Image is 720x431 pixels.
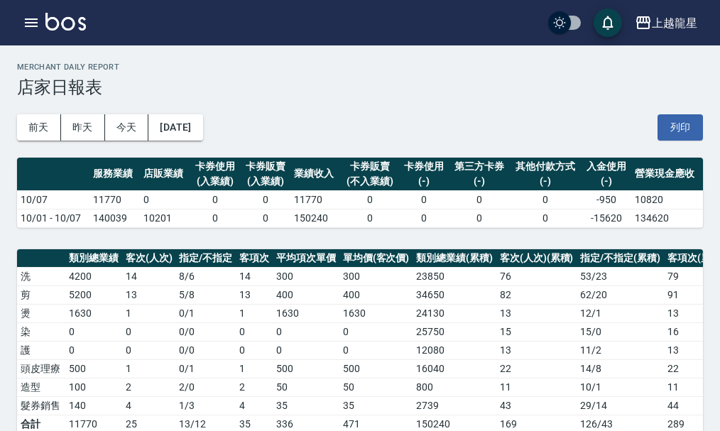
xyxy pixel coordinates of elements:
td: 0 [190,209,241,227]
td: 護 [17,341,65,359]
td: 76 [496,267,577,285]
button: save [594,9,622,37]
td: 12080 [413,341,496,359]
td: 0 [273,341,339,359]
th: 業績收入 [290,158,341,191]
td: 5 / 8 [175,285,236,304]
th: 指定/不指定(累積) [577,249,664,268]
button: [DATE] [148,114,202,141]
button: 昨天 [61,114,105,141]
td: 10/01 - 10/07 [17,209,89,227]
td: 43 [496,396,577,415]
td: 35 [339,396,413,415]
td: 34650 [413,285,496,304]
td: 14 [122,267,176,285]
th: 營業現金應收 [631,158,703,191]
td: 0 [398,190,449,209]
td: 0 [241,209,291,227]
td: 10201 [140,209,190,227]
th: 店販業績 [140,158,190,191]
td: 4 [122,396,176,415]
th: 類別總業績(累積) [413,249,496,268]
td: 10820 [631,190,703,209]
td: 0 [236,341,273,359]
td: -15620 [582,209,632,227]
td: 50 [273,378,339,396]
td: 25750 [413,322,496,341]
td: 12 / 1 [577,304,664,322]
th: 類別總業績 [65,249,122,268]
td: 2 / 0 [175,378,236,396]
td: 15 [496,322,577,341]
td: 1 / 3 [175,396,236,415]
td: 1630 [65,304,122,322]
td: 2 [122,378,176,396]
div: (入業績) [194,174,237,189]
td: 22 [496,359,577,378]
img: Logo [45,13,86,31]
div: 第三方卡券 [452,159,506,174]
td: 0 [449,190,510,209]
td: 400 [273,285,339,304]
th: 客次(人次)(累積) [496,249,577,268]
td: 0 [341,209,398,227]
td: 35 [273,396,339,415]
td: 0 [65,322,122,341]
td: 11770 [290,190,341,209]
td: 800 [413,378,496,396]
table: a dense table [17,158,703,228]
button: 今天 [105,114,149,141]
div: (-) [452,174,506,189]
td: 0 [510,190,582,209]
div: (-) [585,174,628,189]
td: 1 [122,304,176,322]
td: 13 [122,285,176,304]
td: 0 [122,341,176,359]
td: 150240 [290,209,341,227]
td: 0 / 0 [175,322,236,341]
td: 髮券銷售 [17,396,65,415]
td: -950 [582,190,632,209]
td: 11770 [89,190,140,209]
td: 0 [339,322,413,341]
td: 53 / 23 [577,267,664,285]
td: 0 [510,209,582,227]
td: 300 [273,267,339,285]
div: 其他付款方式 [513,159,578,174]
td: 23850 [413,267,496,285]
button: 列印 [658,114,703,141]
th: 服務業績 [89,158,140,191]
td: 16040 [413,359,496,378]
div: (-) [513,174,578,189]
th: 單均價(客次價) [339,249,413,268]
td: 8 / 6 [175,267,236,285]
td: 1 [236,359,273,378]
td: 5200 [65,285,122,304]
th: 客次(人次) [122,249,176,268]
td: 82 [496,285,577,304]
td: 14 [236,267,273,285]
td: 140039 [89,209,140,227]
td: 140 [65,396,122,415]
td: 13 [496,304,577,322]
td: 500 [65,359,122,378]
td: 0 [341,190,398,209]
td: 燙 [17,304,65,322]
td: 500 [273,359,339,378]
td: 洗 [17,267,65,285]
th: 平均項次單價 [273,249,339,268]
td: 24130 [413,304,496,322]
h3: 店家日報表 [17,77,703,97]
th: 指定/不指定 [175,249,236,268]
button: 上越龍星 [629,9,703,38]
td: 1630 [339,304,413,322]
td: 300 [339,267,413,285]
td: 15 / 0 [577,322,664,341]
td: 0 [140,190,190,209]
td: 0 [449,209,510,227]
td: 0 [190,190,241,209]
td: 11 [496,378,577,396]
td: 62 / 20 [577,285,664,304]
td: 0 / 1 [175,304,236,322]
td: 10 / 1 [577,378,664,396]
